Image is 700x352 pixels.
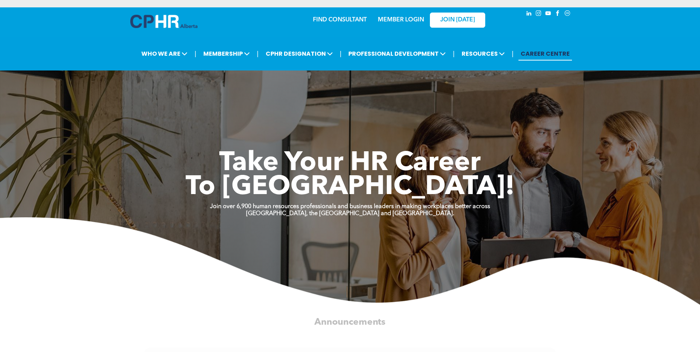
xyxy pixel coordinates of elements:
span: JOIN [DATE] [440,17,475,24]
li: | [340,46,342,61]
span: PROFESSIONAL DEVELOPMENT [346,47,448,61]
span: WHO WE ARE [139,47,190,61]
a: MEMBER LOGIN [378,17,424,23]
span: RESOURCES [459,47,507,61]
a: CAREER CENTRE [518,47,572,61]
li: | [194,46,196,61]
span: To [GEOGRAPHIC_DATA]! [186,174,515,201]
img: A blue and white logo for cp alberta [130,15,197,28]
a: youtube [544,9,552,19]
a: linkedin [525,9,533,19]
a: FIND CONSULTANT [313,17,367,23]
li: | [453,46,455,61]
strong: Join over 6,900 human resources professionals and business leaders in making workplaces better ac... [210,204,490,210]
li: | [512,46,514,61]
a: facebook [554,9,562,19]
span: Take Your HR Career [219,150,481,177]
a: Social network [563,9,572,19]
strong: [GEOGRAPHIC_DATA], the [GEOGRAPHIC_DATA] and [GEOGRAPHIC_DATA]. [246,211,454,217]
span: MEMBERSHIP [201,47,252,61]
span: CPHR DESIGNATION [263,47,335,61]
a: instagram [535,9,543,19]
li: | [257,46,259,61]
a: JOIN [DATE] [430,13,485,28]
span: Announcements [314,318,385,327]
